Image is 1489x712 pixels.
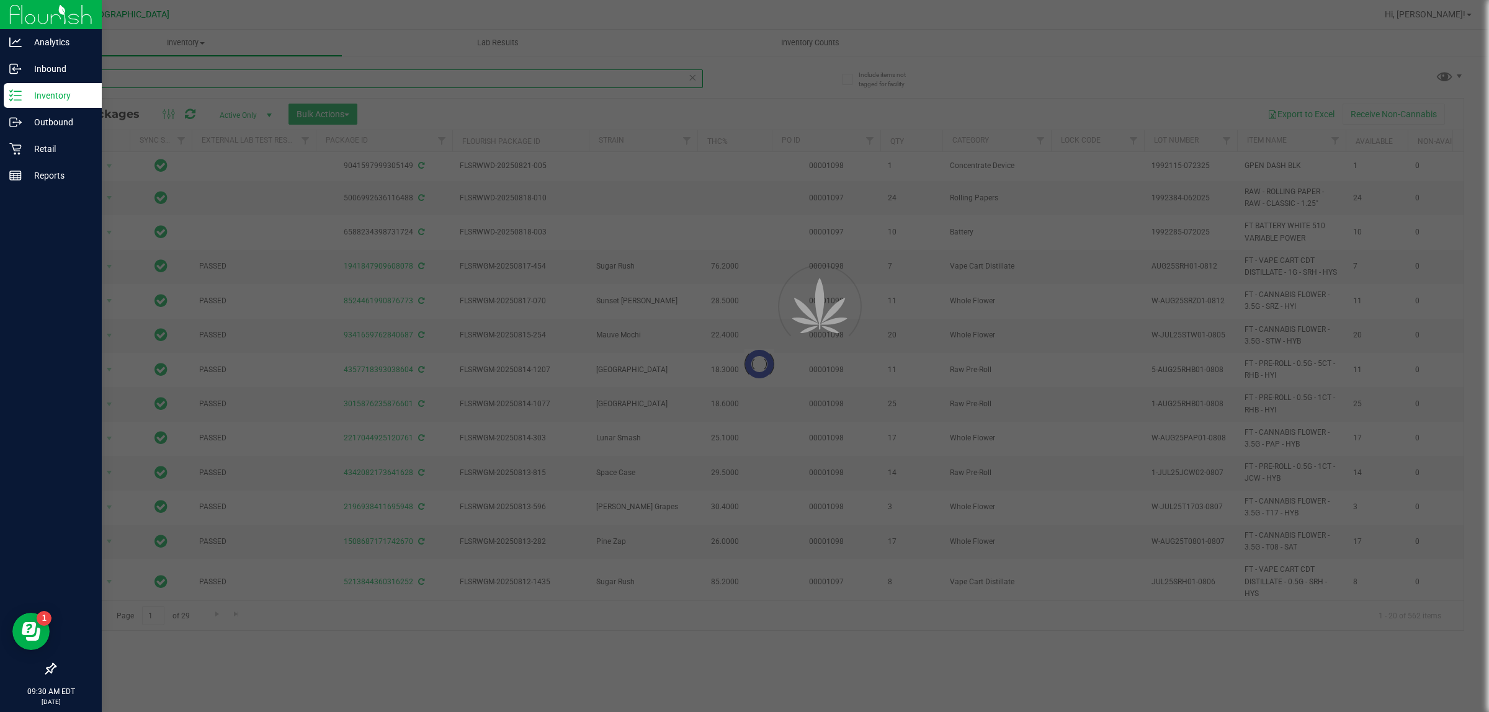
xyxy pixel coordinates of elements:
p: Analytics [22,35,96,50]
p: Outbound [22,115,96,130]
inline-svg: Inbound [9,63,22,75]
p: Reports [22,168,96,183]
inline-svg: Reports [9,169,22,182]
p: Inbound [22,61,96,76]
p: Retail [22,141,96,156]
p: [DATE] [6,697,96,706]
inline-svg: Retail [9,143,22,155]
p: 09:30 AM EDT [6,686,96,697]
p: Inventory [22,88,96,103]
inline-svg: Analytics [9,36,22,48]
inline-svg: Outbound [9,116,22,128]
iframe: Resource center unread badge [37,611,51,626]
inline-svg: Inventory [9,89,22,102]
iframe: Resource center [12,613,50,650]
